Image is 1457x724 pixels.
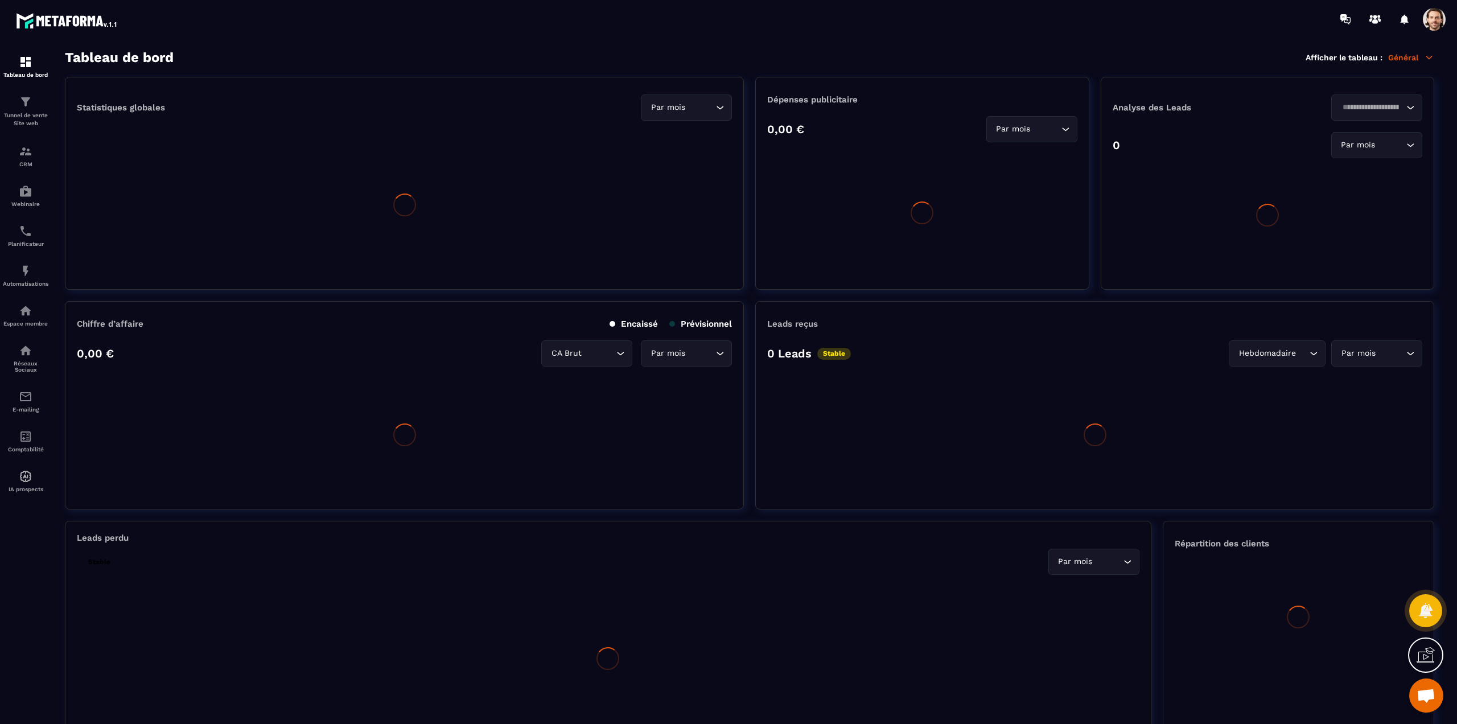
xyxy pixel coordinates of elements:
[3,201,48,207] p: Webinaire
[669,319,732,329] p: Prévisionnel
[3,47,48,87] a: formationformationTableau de bord
[19,304,32,318] img: automations
[1048,549,1139,575] div: Search for option
[77,102,165,113] p: Statistiques globales
[641,340,732,367] div: Search for option
[19,55,32,69] img: formation
[3,295,48,335] a: automationsautomationsEspace membre
[1236,347,1298,360] span: Hebdomadaire
[19,470,32,483] img: automations
[1056,556,1095,568] span: Par mois
[610,319,658,329] p: Encaissé
[817,348,851,360] p: Stable
[3,256,48,295] a: automationsautomationsAutomatisations
[77,319,143,329] p: Chiffre d’affaire
[1229,340,1326,367] div: Search for option
[994,123,1033,135] span: Par mois
[3,87,48,136] a: formationformationTunnel de vente Site web
[77,347,114,360] p: 0,00 €
[986,116,1077,142] div: Search for option
[19,184,32,198] img: automations
[83,556,116,568] p: Stable
[1306,53,1382,62] p: Afficher le tableau :
[767,94,1077,105] p: Dépenses publicitaire
[1095,556,1121,568] input: Search for option
[584,347,614,360] input: Search for option
[19,344,32,357] img: social-network
[3,486,48,492] p: IA prospects
[1033,123,1059,135] input: Search for option
[767,347,812,360] p: 0 Leads
[3,241,48,247] p: Planificateur
[3,360,48,373] p: Réseaux Sociaux
[1331,94,1422,121] div: Search for option
[65,50,174,65] h3: Tableau de bord
[1409,678,1443,713] div: Mở cuộc trò chuyện
[19,95,32,109] img: formation
[648,101,688,114] span: Par mois
[3,72,48,78] p: Tableau de bord
[541,340,632,367] div: Search for option
[77,533,129,543] p: Leads perdu
[688,347,713,360] input: Search for option
[1378,347,1404,360] input: Search for option
[1113,102,1267,113] p: Analyse des Leads
[19,224,32,238] img: scheduler
[3,320,48,327] p: Espace membre
[1298,347,1307,360] input: Search for option
[19,264,32,278] img: automations
[19,145,32,158] img: formation
[3,446,48,452] p: Comptabilité
[1113,138,1120,152] p: 0
[19,390,32,404] img: email
[3,381,48,421] a: emailemailE-mailing
[3,216,48,256] a: schedulerschedulerPlanificateur
[16,10,118,31] img: logo
[648,347,688,360] span: Par mois
[549,347,584,360] span: CA Brut
[3,136,48,176] a: formationformationCRM
[3,335,48,381] a: social-networksocial-networkRéseaux Sociaux
[1339,101,1404,114] input: Search for option
[1388,52,1434,63] p: Général
[1175,538,1422,549] p: Répartition des clients
[1331,132,1422,158] div: Search for option
[3,421,48,461] a: accountantaccountantComptabilité
[3,281,48,287] p: Automatisations
[19,430,32,443] img: accountant
[3,112,48,127] p: Tunnel de vente Site web
[767,319,818,329] p: Leads reçus
[641,94,732,121] div: Search for option
[1378,139,1404,151] input: Search for option
[767,122,804,136] p: 0,00 €
[1339,347,1378,360] span: Par mois
[3,176,48,216] a: automationsautomationsWebinaire
[3,406,48,413] p: E-mailing
[688,101,713,114] input: Search for option
[1339,139,1378,151] span: Par mois
[3,161,48,167] p: CRM
[1331,340,1422,367] div: Search for option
